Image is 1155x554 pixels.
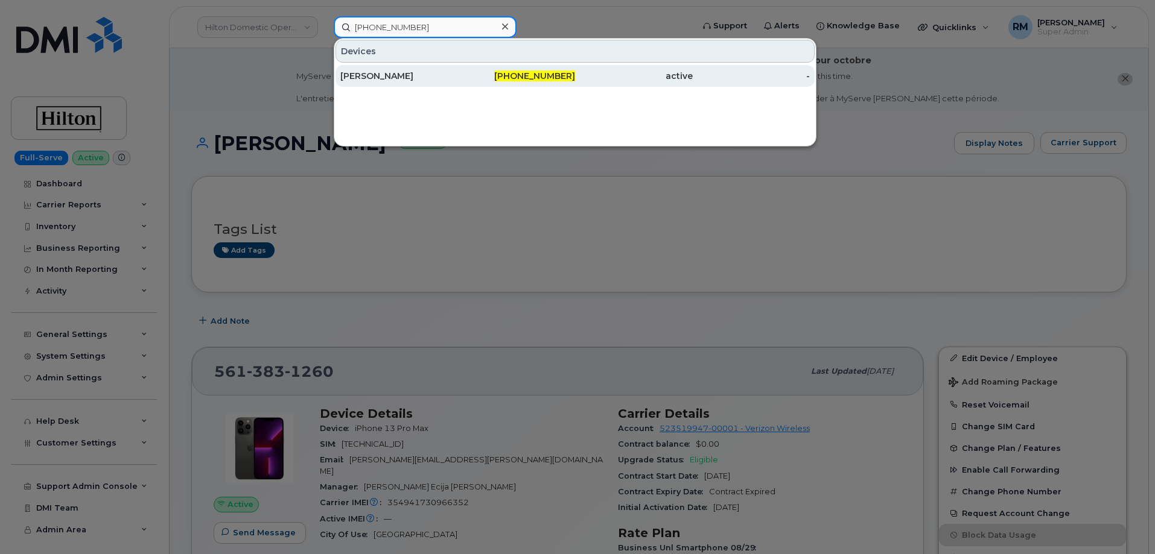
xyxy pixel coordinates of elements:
iframe: Messenger Launcher [1102,502,1146,545]
div: active [575,70,693,82]
span: [PHONE_NUMBER] [494,71,575,81]
div: Devices [336,40,815,63]
a: [PERSON_NAME][PHONE_NUMBER]active- [336,65,815,87]
div: - [693,70,810,82]
div: [PERSON_NAME] [340,70,458,82]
